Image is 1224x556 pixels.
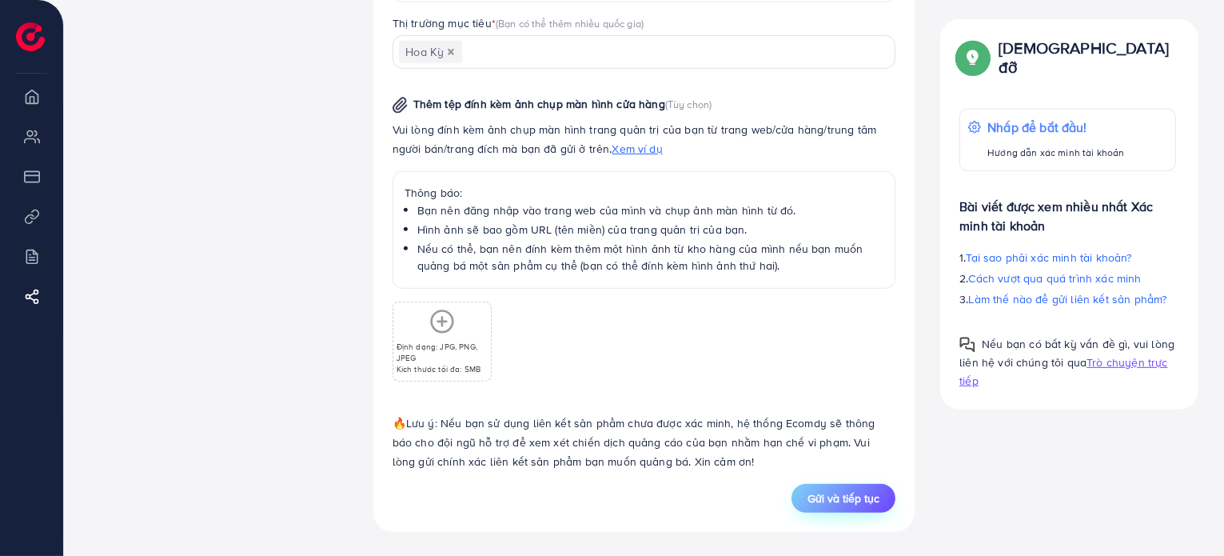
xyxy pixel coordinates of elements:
font: (Tùy chọn) [665,97,712,111]
img: Hướng dẫn bật lên [959,337,975,353]
font: Hình ảnh sẽ bao gồm URL (tên miền) của trang quản trị của bạn. [417,222,748,238]
font: Thêm tệp đính kèm ảnh chụp màn hình cửa hàng [413,96,665,112]
font: Cách vượt qua quá trình xác minh [969,270,1142,286]
font: 2. [959,270,968,286]
font: Hướng dẫn xác minh tài khoản [987,146,1124,159]
font: Vui lòng đính kèm ảnh chụp màn hình trang quản trị của bạn từ trang web/cửa hàng/trung tâm người ... [393,122,876,157]
img: Hướng dẫn bật lên [959,44,986,70]
font: Bạn nên đăng nhập vào trang web của mình và chụp ảnh màn hình từ đó. [417,202,796,218]
iframe: Trò chuyện [1156,484,1212,544]
font: Gửi và tiếp tục [807,490,879,506]
font: Thông báo: [405,185,463,201]
font: Nhấp để bắt đầu! [987,118,1087,136]
img: hình ảnh [393,97,408,114]
font: 1. [959,250,966,266]
div: Tìm kiếm tùy chọn [393,35,896,68]
img: biểu trưng [16,22,45,51]
font: Lưu ý: Nếu bạn sử dụng liên kết sản phẩm chưa được xác minh, hệ thống Ecomdy sẽ thông báo cho đội... [393,415,875,470]
font: [DEMOGRAPHIC_DATA] đỡ [999,36,1169,78]
font: 3. [959,291,968,307]
button: Bỏ chọn Hoa Kỳ [447,48,455,56]
font: Xem ví dụ [612,141,662,157]
font: Hoa Kỳ [405,43,444,60]
font: Kích thước tối đa: 5MB [397,363,481,374]
input: Tìm kiếm tùy chọn [464,40,875,65]
font: Nếu có thể, bạn nên đính kèm thêm một hình ảnh từ kho hàng của mình nếu bạn muốn quảng bá một sản... [417,241,863,273]
button: Gửi và tiếp tục [791,484,895,513]
font: Làm thế nào để gửi liên kết sản phẩm? [969,291,1167,307]
font: 🔥 [393,415,406,431]
font: Nếu bạn có bất kỳ vấn đề gì, vui lòng liên hệ với chúng tôi qua [959,336,1174,370]
font: Tại sao phải xác minh tài khoản? [967,250,1132,266]
font: Định dạng: JPG, PNG, JPEG [397,341,477,363]
font: Bài viết được xem nhiều nhất Xác minh tài khoản [959,198,1153,234]
font: (Bạn có thể thêm nhiều quốc gia) [496,16,644,30]
font: Thị trường mục tiêu [393,15,492,31]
